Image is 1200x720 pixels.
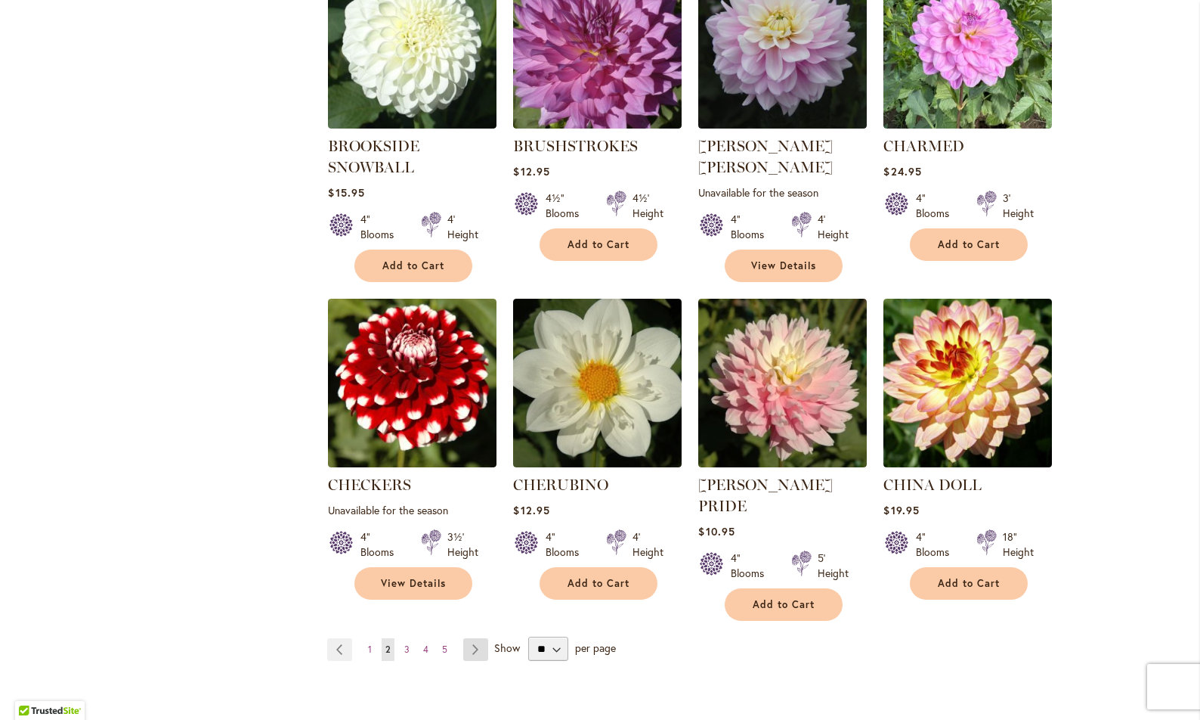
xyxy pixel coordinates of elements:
span: 5 [442,644,447,655]
div: 4" Blooms [360,529,403,560]
span: per page [575,641,616,655]
div: 4" Blooms [546,529,588,560]
a: [PERSON_NAME] [PERSON_NAME] [698,137,833,176]
div: 3½' Height [447,529,478,560]
div: 4' Height [632,529,663,560]
div: 5' Height [818,551,849,581]
a: BROOKSIDE SNOWBALL [328,137,419,176]
div: 4" Blooms [731,212,773,242]
div: 4" Blooms [731,551,773,581]
a: [PERSON_NAME] PRIDE [698,476,833,515]
span: View Details [381,577,446,590]
a: View Details [354,567,472,600]
a: 3 [401,638,413,661]
div: 4" Blooms [916,529,958,560]
span: $15.95 [328,185,364,200]
a: Charlotte Mae [698,117,867,132]
div: 3' Height [1003,191,1034,221]
div: 4" Blooms [360,212,403,242]
button: Add to Cart [540,567,657,600]
span: View Details [751,259,816,272]
a: BRUSHSTROKES [513,117,682,132]
a: CHINA DOLL [883,456,1052,470]
img: CHILSON'S PRIDE [698,299,867,467]
a: CHECKERS [328,456,496,470]
p: Unavailable for the season [698,185,867,200]
a: CHINA DOLL [883,476,982,494]
div: 4" Blooms [916,191,958,221]
span: $10.95 [698,524,735,538]
div: 4½" Blooms [546,191,588,221]
a: CHECKERS [328,476,411,494]
div: 18" Height [1003,529,1034,560]
a: BROOKSIDE SNOWBALL [328,117,496,132]
span: Show [494,641,520,655]
span: Add to Cart [382,259,444,272]
img: CHECKERS [328,299,496,467]
img: CHERUBINO [513,299,682,467]
button: Add to Cart [540,228,657,261]
iframe: Launch Accessibility Center [11,666,54,709]
div: 4½' Height [632,191,663,221]
div: 4' Height [447,212,478,242]
a: BRUSHSTROKES [513,137,638,155]
button: Add to Cart [725,588,843,621]
span: Add to Cart [938,577,1000,590]
div: 4' Height [818,212,849,242]
span: Add to Cart [568,238,629,251]
p: Unavailable for the season [328,503,496,517]
a: 5 [438,638,451,661]
a: CHERUBINO [513,456,682,470]
span: Add to Cart [753,598,815,611]
span: $19.95 [883,503,919,517]
span: Add to Cart [568,577,629,590]
a: CHILSON'S PRIDE [698,456,867,470]
a: View Details [725,250,843,282]
button: Add to Cart [910,228,1028,261]
span: Add to Cart [938,238,1000,251]
span: 4 [423,644,428,655]
button: Add to Cart [910,567,1028,600]
span: 2 [385,644,391,655]
span: 3 [404,644,410,655]
span: $24.95 [883,164,921,178]
a: CHERUBINO [513,476,608,494]
a: CHARMED [883,117,1052,132]
button: Add to Cart [354,250,472,282]
span: 1 [368,644,372,655]
a: 1 [364,638,376,661]
span: $12.95 [513,503,549,517]
span: $12.95 [513,164,549,178]
a: CHARMED [883,137,964,155]
a: 4 [419,638,432,661]
img: CHINA DOLL [883,299,1052,467]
